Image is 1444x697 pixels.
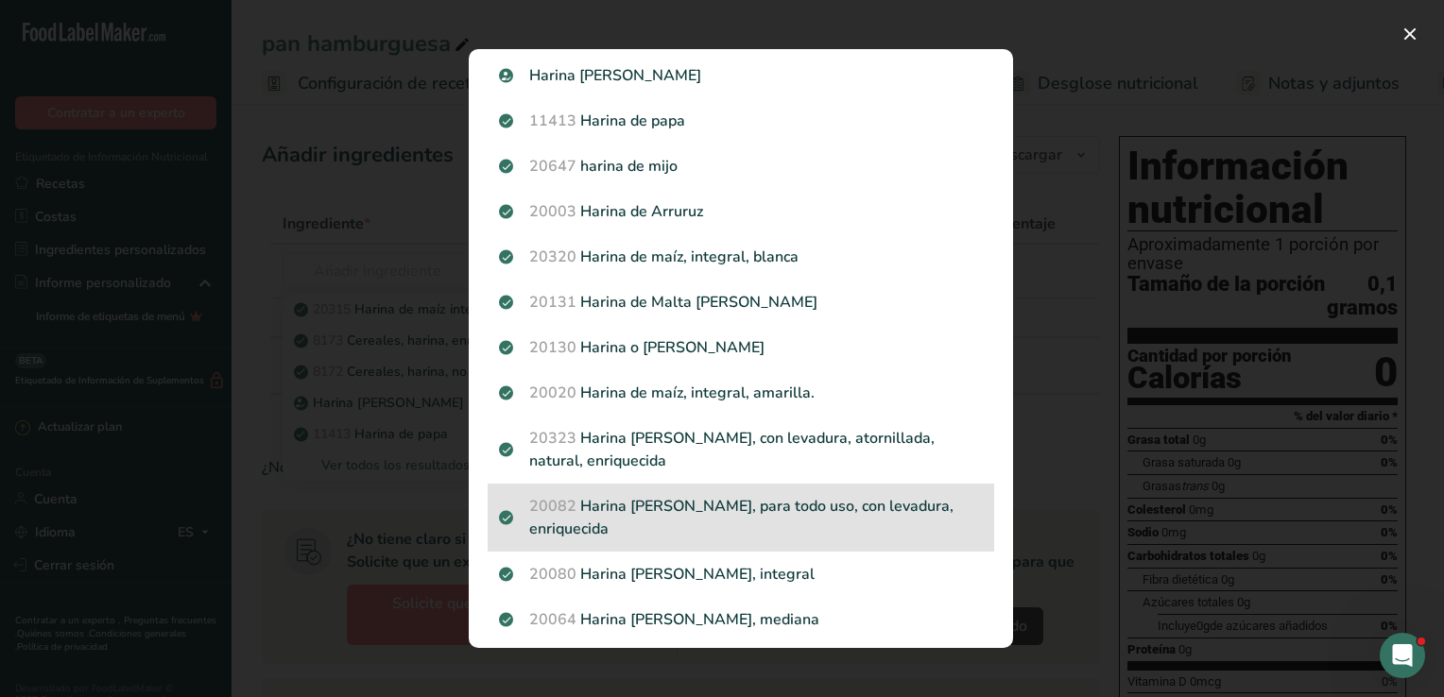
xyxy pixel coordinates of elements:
span: 20003 [529,201,576,222]
span: 20064 [529,609,576,630]
span: 20320 [529,246,576,267]
font: Harina [PERSON_NAME] [529,65,701,86]
p: Harina [PERSON_NAME], integral [499,563,983,586]
p: Harina [PERSON_NAME], para todo uso, con levadura, enriquecida [499,495,983,540]
p: Harina [PERSON_NAME], con levadura, atornillada, natural, enriquecida [499,427,983,472]
span: 20082 [529,496,576,517]
span: 11413 [529,110,576,131]
span: 20131 [529,292,576,313]
p: Harina de maíz, integral, amarilla. [499,382,983,404]
p: Harina o [PERSON_NAME] [499,336,983,359]
p: Harina de Arruruz [499,200,983,223]
span: 20130 [529,337,576,358]
p: harina de mijo [499,155,983,178]
p: Harina de Malta [PERSON_NAME] [499,291,983,314]
iframe: Intercom live chat [1380,633,1425,678]
p: Harina de papa [499,110,983,132]
span: 20020 [529,382,576,403]
span: 20080 [529,564,576,585]
p: Harina [PERSON_NAME], mediana [499,608,983,631]
span: 20647 [529,156,576,177]
span: 20323 [529,428,576,449]
p: Harina de maíz, integral, blanca [499,246,983,268]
